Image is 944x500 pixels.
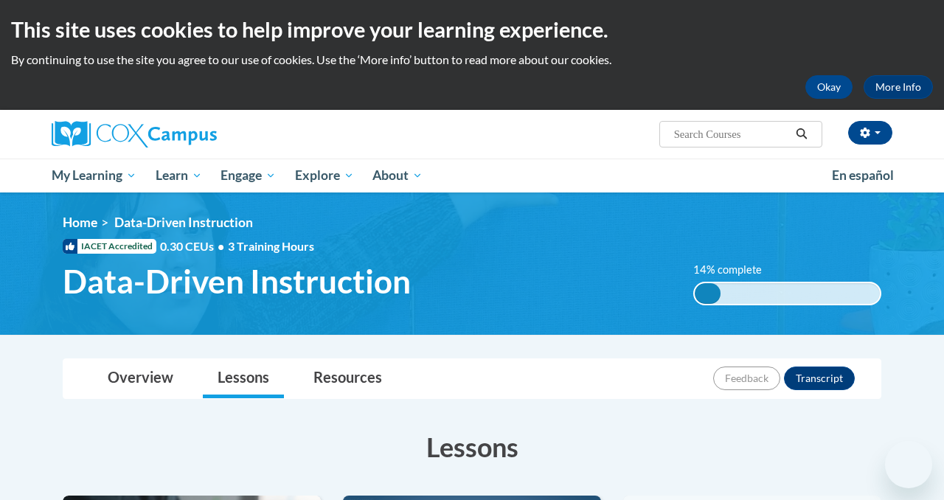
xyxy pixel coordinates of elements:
span: IACET Accredited [63,239,156,254]
a: Engage [211,159,285,192]
a: Cox Campus [52,121,317,147]
span: About [372,167,423,184]
img: Cox Campus [52,121,217,147]
span: Explore [295,167,354,184]
div: Main menu [41,159,903,192]
p: By continuing to use the site you agree to our use of cookies. Use the ‘More info’ button to read... [11,52,933,68]
span: • [218,239,224,253]
a: En español [822,160,903,191]
span: Learn [156,167,202,184]
a: More Info [864,75,933,99]
a: Home [63,215,97,230]
button: Feedback [713,367,780,390]
input: Search Courses [673,125,791,143]
a: My Learning [42,159,146,192]
a: Resources [299,359,397,398]
button: Okay [805,75,853,99]
span: Data-Driven Instruction [114,215,253,230]
span: 0.30 CEUs [160,238,228,254]
span: 3 Training Hours [228,239,314,253]
h2: This site uses cookies to help improve your learning experience. [11,15,933,44]
a: Overview [93,359,188,398]
span: Engage [221,167,276,184]
a: Learn [146,159,212,192]
div: 14% complete [695,283,721,304]
label: 14% complete [693,262,778,278]
button: Search [791,125,813,143]
a: Explore [285,159,364,192]
span: Data-Driven Instruction [63,262,411,301]
span: En español [832,167,894,183]
h3: Lessons [63,428,881,465]
a: About [364,159,433,192]
button: Account Settings [848,121,892,145]
button: Transcript [784,367,855,390]
a: Lessons [203,359,284,398]
iframe: Button to launch messaging window [885,441,932,488]
span: My Learning [52,167,136,184]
